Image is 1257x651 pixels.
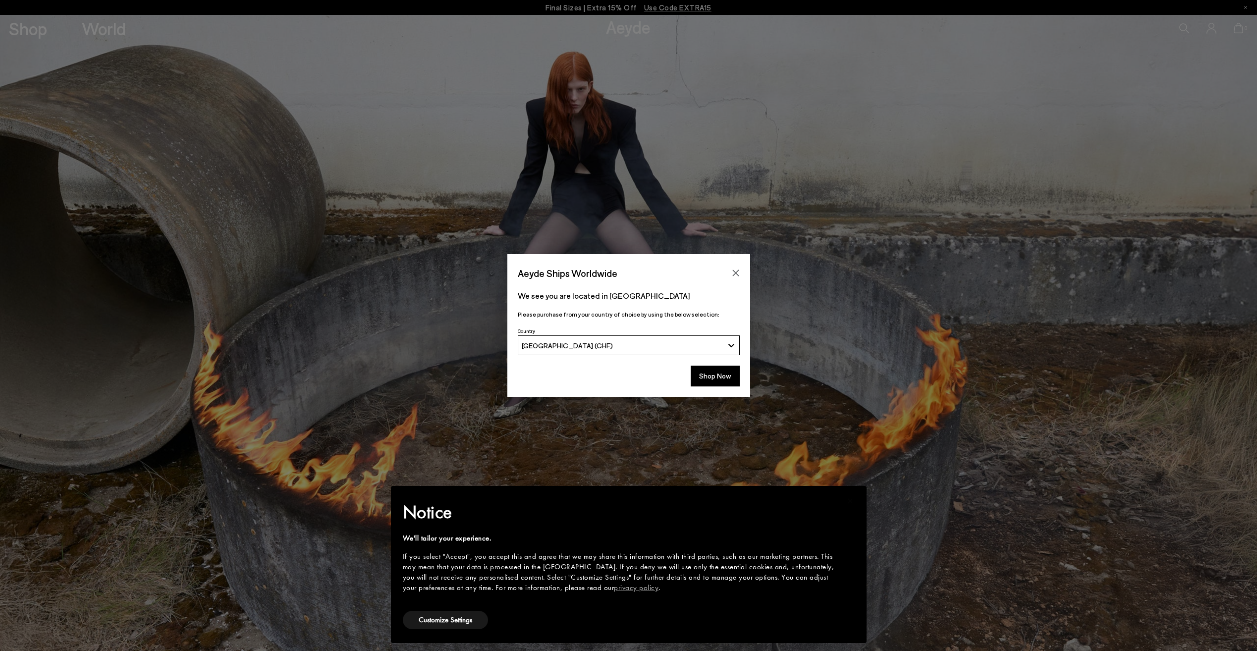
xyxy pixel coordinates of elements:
button: Close this notice [839,489,863,513]
a: privacy policy [614,583,658,593]
p: Please purchase from your country of choice by using the below selection: [518,310,740,319]
span: Country [518,328,535,334]
button: Shop Now [691,366,740,386]
span: × [847,493,854,508]
div: We'll tailor your experience. [403,533,839,543]
span: [GEOGRAPHIC_DATA] (CHF) [522,341,613,350]
button: Close [728,266,743,280]
span: Aeyde Ships Worldwide [518,265,617,282]
h2: Notice [403,499,839,525]
p: We see you are located in [GEOGRAPHIC_DATA] [518,290,740,302]
div: If you select "Accept", you accept this and agree that we may share this information with third p... [403,551,839,593]
button: Customize Settings [403,611,488,629]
